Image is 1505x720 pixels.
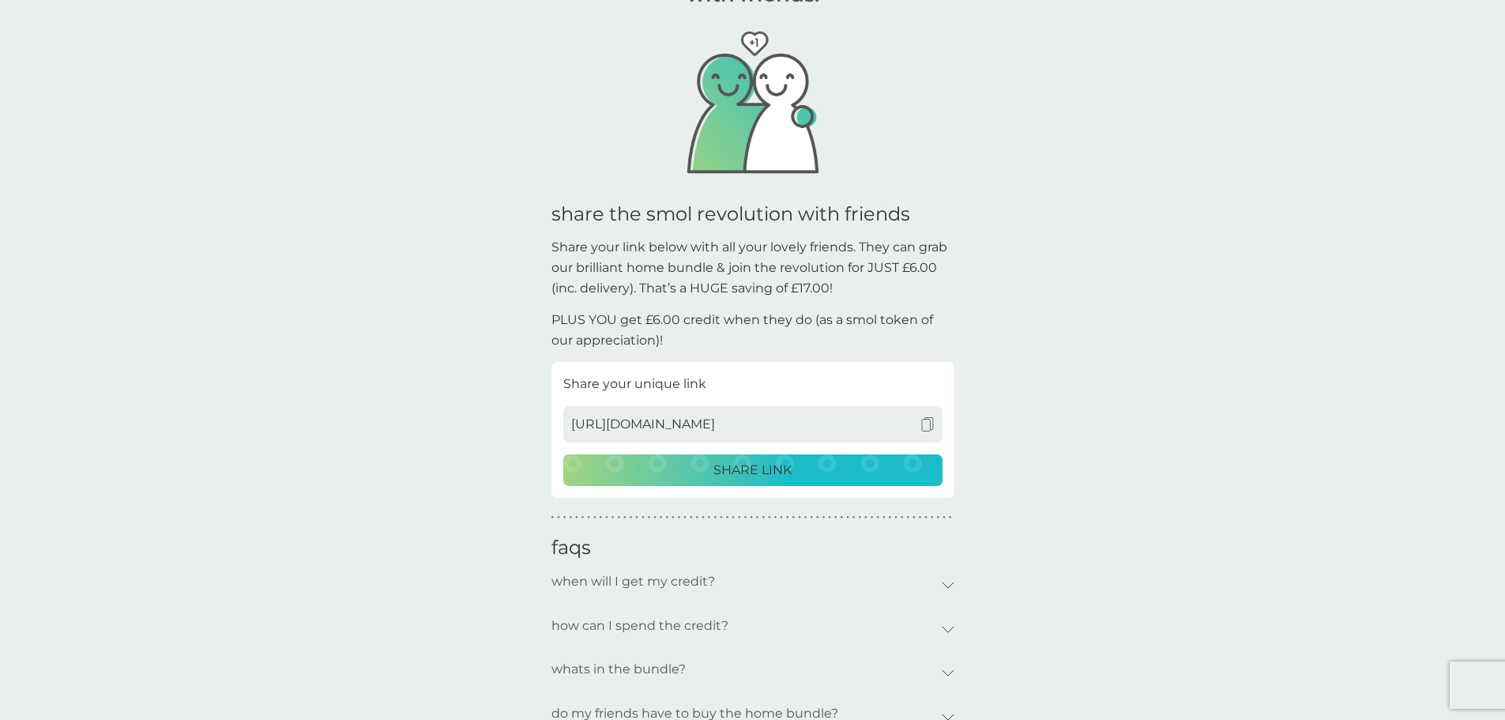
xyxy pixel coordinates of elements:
[551,564,715,600] p: when will I get my credit?
[635,514,638,522] p: ●
[678,514,681,522] p: ●
[563,374,943,394] p: Share your unique link
[738,514,741,522] p: ●
[780,514,783,522] p: ●
[852,514,856,522] p: ●
[786,514,789,522] p: ●
[551,514,555,522] p: ●
[713,460,792,481] p: SHARE LINK
[665,514,668,522] p: ●
[648,514,651,522] p: ●
[575,514,578,522] p: ●
[732,514,735,522] p: ●
[702,514,705,522] p: ●
[653,514,657,522] p: ●
[551,651,686,688] p: whats in the bundle?
[660,514,663,522] p: ●
[690,514,693,522] p: ●
[593,514,596,522] p: ●
[630,514,633,522] p: ●
[906,514,909,522] p: ●
[551,237,954,298] p: Share your link below with all your lovely friends. They can grab our brilliant home bundle & joi...
[750,514,753,522] p: ●
[756,514,759,522] p: ●
[768,514,771,522] p: ●
[587,514,590,522] p: ●
[871,514,874,522] p: ●
[551,537,954,564] h2: faqs
[720,514,723,522] p: ●
[949,514,952,522] p: ●
[920,417,935,432] img: copy to clipboard
[792,514,796,522] p: ●
[617,514,620,522] p: ●
[937,514,940,522] p: ●
[931,514,934,522] p: ●
[774,514,777,522] p: ●
[642,514,645,522] p: ●
[901,514,904,522] p: ●
[834,514,837,522] p: ●
[551,203,954,226] h1: share the smol revolution with friends
[623,8,883,203] img: This graphic shows two friends, one with their arm around the other.
[571,414,715,435] span: [URL][DOMAIN_NAME]
[600,514,603,522] p: ●
[569,514,572,522] p: ●
[924,514,927,522] p: ●
[943,514,946,522] p: ●
[822,514,826,522] p: ●
[563,514,566,522] p: ●
[672,514,675,522] p: ●
[563,454,943,486] button: SHARE LINK
[696,514,699,522] p: ●
[841,514,844,522] p: ●
[708,514,711,522] p: ●
[810,514,813,522] p: ●
[551,310,954,350] p: PLUS YOU get £6.00 credit when they do (as a smol token of our appreciation)!
[816,514,819,522] p: ●
[919,514,922,522] p: ●
[798,514,801,522] p: ●
[557,514,560,522] p: ●
[846,514,849,522] p: ●
[828,514,831,522] p: ●
[744,514,747,522] p: ●
[683,514,687,522] p: ●
[726,514,729,522] p: ●
[611,514,615,522] p: ●
[894,514,897,522] p: ●
[889,514,892,522] p: ●
[858,514,861,522] p: ●
[912,514,916,522] p: ●
[713,514,717,522] p: ●
[581,514,585,522] p: ●
[882,514,886,522] p: ●
[876,514,879,522] p: ●
[762,514,765,522] p: ●
[804,514,807,522] p: ●
[605,514,608,522] p: ●
[864,514,867,522] p: ●
[623,514,626,522] p: ●
[551,608,728,644] p: how can I spend the credit?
